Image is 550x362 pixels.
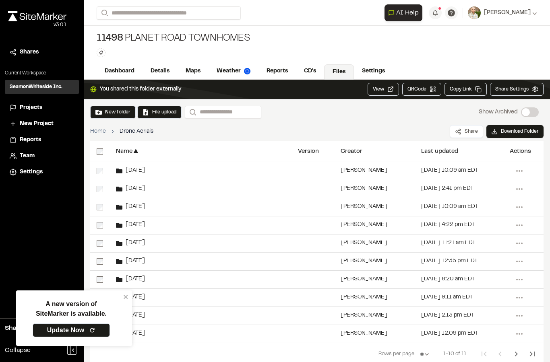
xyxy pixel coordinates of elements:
[97,258,103,265] input: select-row-9b295a2c58ffba5ed107
[5,70,79,77] p: Current Workspace
[476,346,492,362] button: First Page
[123,294,129,300] button: close
[90,127,153,136] nav: breadcrumb
[341,331,387,336] div: [PERSON_NAME]
[137,106,182,119] button: File upload
[97,32,123,45] span: 11498
[354,64,393,79] a: Settings
[90,106,136,119] button: New folder
[421,204,478,210] div: [DATE] 10:09 am EDT
[396,8,419,18] span: AI Help
[258,64,296,79] a: Reports
[10,48,74,57] a: Shares
[116,240,145,247] div: 5.8.25
[368,83,399,96] button: View
[100,85,181,94] span: You shared this folder externally
[122,168,145,173] span: [DATE]
[20,103,42,112] span: Projects
[178,64,209,79] a: Maps
[97,64,143,79] a: Dashboard
[116,204,145,210] div: 3.21.25
[385,4,426,21] div: Open AI Assistant
[95,109,130,116] button: New folder
[468,6,537,19] button: [PERSON_NAME]
[421,186,473,191] div: [DATE] 2:41 pm EDT
[524,346,540,362] button: Last Page
[33,323,110,337] a: Update Now
[421,148,458,154] div: Last updated
[10,83,62,90] h3: SeamonWhiteside Inc.
[97,222,103,228] input: select-row-f06f6c97eb8b3b8247de
[443,350,466,358] span: 1-10 of 11
[486,125,544,138] button: Download Folder
[341,148,362,154] div: Creator
[10,119,74,128] a: New Project
[132,148,139,155] span: ▲
[97,186,103,192] input: select-row-c3aed801d89508b2afde
[20,168,43,177] span: Settings
[116,258,145,265] div: 6.2.25
[36,299,107,319] p: A new version of SiteMarker is available.
[122,259,145,264] span: [DATE]
[120,127,153,136] span: Drone Aerials
[484,8,531,17] span: [PERSON_NAME]
[143,109,176,116] button: File upload
[421,259,478,264] div: [DATE] 12:35 pm EDT
[20,152,35,160] span: Team
[10,136,74,144] a: Reports
[116,222,145,228] div: 4.22.25
[341,259,387,264] div: [PERSON_NAME]
[116,276,145,283] div: 6.23.25
[450,125,483,138] button: Share
[510,148,531,154] div: Actions
[402,83,441,96] button: QRCode
[298,148,319,154] div: Version
[8,21,66,29] div: Oh geez...please don't...
[97,204,103,210] input: select-row-9c9f8b022a51aafd1292
[97,240,103,247] input: select-row-fb270e2d43bc70068456
[185,106,199,119] button: Search
[421,168,478,173] div: [DATE] 10:09 am EDT
[122,241,145,246] span: [DATE]
[97,6,111,20] button: Search
[143,64,178,79] a: Details
[10,152,74,160] a: Team
[385,4,422,21] button: Open AI Assistant
[341,241,387,246] div: [PERSON_NAME]
[341,168,387,173] div: [PERSON_NAME]
[97,32,250,45] div: Planet Road Townhomes
[97,48,105,57] button: Edit Tags
[116,168,145,174] div: 1.30.25
[378,350,415,358] span: Rows per page:
[10,103,74,112] a: Projects
[97,276,103,283] input: select-row-b44fdc92faad4d551e83
[421,295,473,300] div: [DATE] 9:11 am EDT
[421,313,474,318] div: [DATE] 2:13 pm EDT
[5,346,31,355] span: Collapse
[421,277,475,282] div: [DATE] 8:20 am EDT
[341,295,387,300] div: [PERSON_NAME]
[421,222,475,228] div: [DATE] 4:22 pm EDT
[445,83,487,96] button: Copy Link
[5,323,59,333] span: Share Workspace
[341,277,387,282] div: [PERSON_NAME]
[341,204,387,210] div: [PERSON_NAME]
[90,127,106,136] a: Home
[97,168,103,174] input: select-row-8e6f547064c2f626f792
[97,148,103,155] input: select-all-rows
[20,136,41,144] span: Reports
[20,119,54,128] span: New Project
[10,168,74,177] a: Settings
[468,6,481,19] img: User
[122,222,145,228] span: [DATE]
[421,331,478,336] div: [DATE] 12:09 pm EDT
[508,346,524,362] button: Next Page
[296,64,324,79] a: CD's
[122,204,145,210] span: [DATE]
[341,222,387,228] div: [PERSON_NAME]
[479,108,518,117] p: Show Archived
[8,11,66,21] img: rebrand.png
[122,277,145,282] span: [DATE]
[324,64,354,80] a: Files
[122,186,145,191] span: [DATE]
